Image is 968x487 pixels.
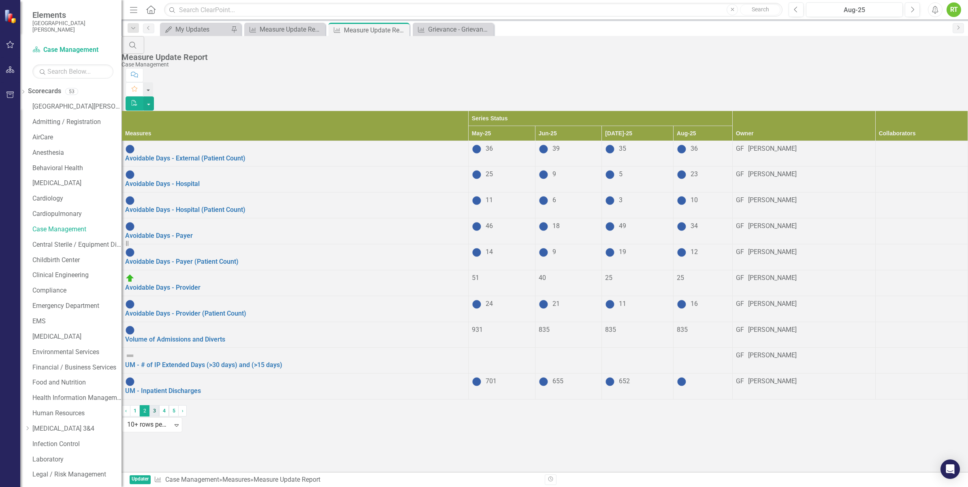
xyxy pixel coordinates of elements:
[472,377,482,387] img: No Information
[539,326,550,333] span: 835
[125,232,193,239] a: Avoidable Days - Payer
[32,301,122,311] a: Emergency Department
[472,248,482,257] img: No Information
[736,299,744,309] div: GF
[28,87,61,96] a: Scorecards
[677,274,684,282] span: 25
[122,218,469,244] td: Double-Click to Edit Right Click for Context Menu
[677,377,687,387] img: No Information
[947,2,961,17] div: RT
[32,209,122,219] a: Cardiopulmonary
[122,270,469,296] td: Double-Click to Edit Right Click for Context Menu
[740,4,780,15] button: Search
[486,197,493,204] span: 11
[748,299,797,309] div: [PERSON_NAME]
[32,240,122,250] a: Central Sterile / Equipment Distribution
[125,387,201,395] a: UM - Inpatient Discharges
[125,325,135,335] img: No Information
[736,196,744,205] div: GF
[552,248,556,256] span: 9
[677,144,687,154] img: No Information
[125,273,135,283] img: On Target
[486,248,493,256] span: 14
[159,405,169,417] a: 4
[472,274,479,282] span: 51
[605,222,615,231] img: No Information
[677,299,687,309] img: No Information
[122,192,469,218] td: Double-Click to Edit Right Click for Context Menu
[169,405,179,417] a: 5
[539,170,548,179] img: No Information
[535,374,602,399] td: Double-Click to Edit
[486,145,493,152] span: 36
[415,24,492,34] a: Grievance - Grievances resolved [DATE] (Monthly)
[125,299,135,309] img: No Information
[539,144,548,154] img: No Information
[539,299,548,309] img: No Information
[32,148,122,158] a: Anesthesia
[32,102,122,111] a: [GEOGRAPHIC_DATA][PERSON_NAME]
[4,9,18,23] img: ClearPoint Strategy
[748,273,797,283] div: [PERSON_NAME]
[619,248,626,256] span: 19
[691,300,698,308] span: 16
[428,24,492,34] div: Grievance - Grievances resolved [DATE] (Monthly)
[619,197,623,204] span: 3
[736,170,744,179] div: GF
[32,194,122,203] a: Cardiology
[605,274,612,282] span: 25
[32,256,122,265] a: Childbirth Center
[154,475,539,485] div: » »
[736,248,744,257] div: GF
[125,170,135,179] img: No Information
[539,222,548,231] img: No Information
[32,424,122,434] a: [MEDICAL_DATA] 3&4
[32,470,122,479] a: Legal / Risk Management
[182,408,183,414] span: ›
[32,10,113,20] span: Elements
[539,129,599,137] div: Jun-25
[552,300,560,308] span: 21
[552,145,560,152] span: 39
[806,2,903,17] button: Aug-25
[677,196,687,205] img: No Information
[605,299,615,309] img: No Information
[32,45,113,55] a: Case Management
[619,377,630,385] span: 652
[130,475,151,485] span: Updater
[32,455,122,464] a: Laboratory
[472,144,482,154] img: No Information
[748,222,797,231] div: [PERSON_NAME]
[125,284,200,291] a: Avoidable Days - Provider
[125,154,245,162] a: Avoidable Days - External (Patient Count)
[539,248,548,257] img: No Information
[748,377,797,386] div: [PERSON_NAME]
[125,377,135,387] img: No Information
[879,129,964,137] div: Collaborators
[619,222,626,230] span: 49
[691,197,698,204] span: 10
[677,222,687,231] img: No Information
[552,222,560,230] span: 18
[748,248,797,257] div: [PERSON_NAME]
[32,164,122,173] a: Behavioral Health
[32,20,113,33] small: [GEOGRAPHIC_DATA][PERSON_NAME]
[486,300,493,308] span: 24
[691,248,698,256] span: 12
[736,351,744,360] div: GF
[125,222,135,231] img: No Information
[468,348,535,374] td: Double-Click to Edit
[748,196,797,205] div: [PERSON_NAME]
[140,405,149,417] span: 2
[736,325,744,335] div: GF
[468,374,535,399] td: Double-Click to Edit
[125,248,135,257] img: No Information
[122,244,469,270] td: Double-Click to Edit Right Click for Context Menu
[32,440,122,449] a: Infection Control
[122,348,469,374] td: Double-Click to Edit Right Click for Context Menu
[125,129,465,137] div: Measures
[602,348,674,374] td: Double-Click to Edit
[752,6,769,13] span: Search
[125,351,135,361] img: Not Defined
[748,170,797,179] div: [PERSON_NAME]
